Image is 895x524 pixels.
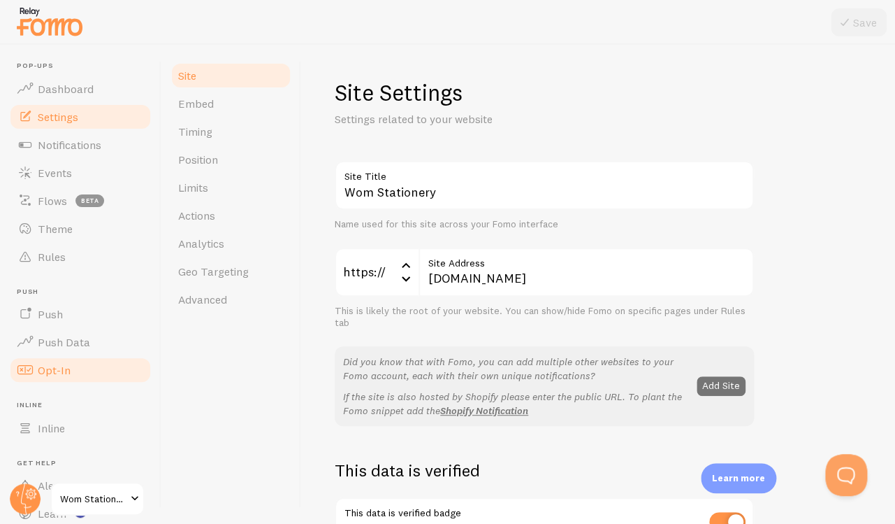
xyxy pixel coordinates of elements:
[8,215,152,243] a: Theme
[170,90,292,118] a: Embed
[8,328,152,356] a: Push Data
[38,421,65,435] span: Inline
[8,300,152,328] a: Push
[38,194,67,208] span: Flows
[712,472,765,485] p: Learn more
[8,243,152,271] a: Rules
[419,248,754,297] input: myhonestcompany.com
[8,187,152,215] a: Flows beta
[17,288,152,297] span: Push
[38,166,72,180] span: Events
[335,248,419,297] div: https://
[335,161,754,185] label: Site Title
[343,390,688,418] p: If the site is also hosted by Shopify please enter the public URL. To plant the Fomo snippet add the
[170,257,292,285] a: Geo Targeting
[75,194,104,207] span: beta
[701,463,776,493] div: Learn more
[8,414,152,442] a: Inline
[178,236,224,250] span: Analytics
[335,218,754,231] div: Name used for this site across your Fomo interface
[8,472,152,500] a: Alerts
[697,376,745,396] button: Add Site
[170,201,292,229] a: Actions
[38,479,68,493] span: Alerts
[38,335,90,349] span: Push Data
[17,459,152,468] span: Get Help
[419,248,754,271] label: Site Address
[343,355,688,383] p: Did you know that with Fomo, you can add multiple other websites to your Fomo account, each with ...
[15,3,85,39] img: fomo-relay-logo-orange.svg
[178,180,208,194] span: Limits
[8,159,152,187] a: Events
[178,97,214,111] span: Embed
[178,264,249,278] span: Geo Targeting
[38,138,101,152] span: Notifications
[170,118,292,146] a: Timing
[17,401,152,410] span: Inline
[335,111,670,127] p: Settings related to your website
[50,482,145,516] a: Wom Stationery
[60,490,126,507] span: Wom Stationery
[8,103,152,131] a: Settings
[38,507,66,521] span: Learn
[440,404,528,417] a: Shopify Notification
[825,454,867,496] iframe: Help Scout Beacon - Open
[178,69,196,83] span: Site
[38,82,94,96] span: Dashboard
[335,78,754,107] h1: Site Settings
[38,222,73,236] span: Theme
[178,125,212,139] span: Timing
[38,307,63,321] span: Push
[170,174,292,201] a: Limits
[8,356,152,384] a: Opt-In
[17,62,152,71] span: Pop-ups
[8,131,152,159] a: Notifications
[335,460,754,481] h2: This data is verified
[335,305,754,330] div: This is likely the root of your website. You can show/hide Fomo on specific pages under Rules tab
[8,75,152,103] a: Dashboard
[170,146,292,174] a: Position
[38,250,66,264] span: Rules
[178,292,227,306] span: Advanced
[178,153,218,167] span: Position
[170,285,292,313] a: Advanced
[178,208,215,222] span: Actions
[170,62,292,90] a: Site
[38,110,78,124] span: Settings
[170,229,292,257] a: Analytics
[38,363,71,377] span: Opt-In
